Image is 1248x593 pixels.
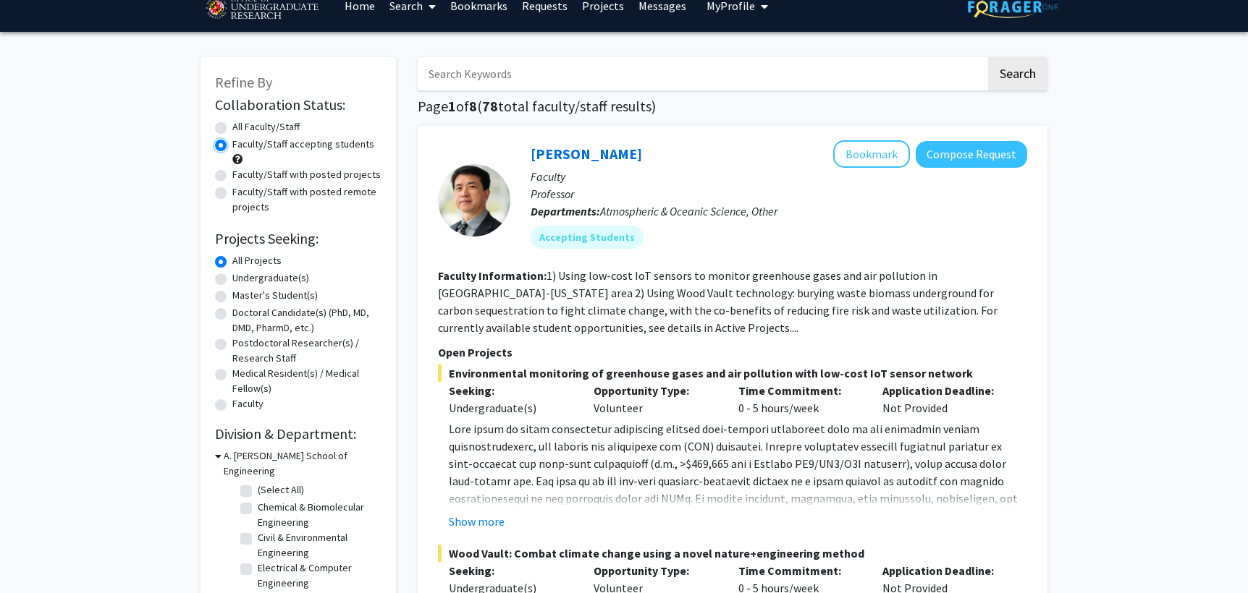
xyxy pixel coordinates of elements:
[418,57,986,90] input: Search Keywords
[215,230,381,247] h2: Projects Seeking:
[448,97,456,115] span: 1
[258,560,378,591] label: Electrical & Computer Engineering
[232,396,263,411] label: Faculty
[600,204,777,218] span: Atmospheric & Oceanic Science, Other
[438,268,998,335] fg-read-more: 1) Using low-cost IoT sensors to monitor greenhouse gases and air pollution in [GEOGRAPHIC_DATA]-...
[258,482,304,498] label: (Select All)
[438,364,1027,382] span: Environmental monitoring of greenhouse gases and air pollution with low-cost IoT sensor network
[872,382,1016,417] div: Not Provided
[232,119,300,135] label: All Faculty/Staff
[738,562,861,579] p: Time Commitment:
[258,530,378,560] label: Civil & Environmental Engineering
[531,204,600,218] b: Departments:
[232,253,282,268] label: All Projects
[232,366,381,396] label: Medical Resident(s) / Medical Fellow(s)
[449,513,505,530] button: Show more
[438,268,547,283] b: Faculty Information:
[583,382,728,417] div: Volunteer
[232,184,381,215] label: Faculty/Staff with posted remote projects
[482,97,498,115] span: 78
[449,562,572,579] p: Seeking:
[215,425,381,443] h2: Division & Department:
[594,562,717,579] p: Opportunity Type:
[215,73,272,91] span: Refine By
[728,382,872,417] div: 0 - 5 hours/week
[882,382,1005,399] p: Application Deadline:
[988,57,1047,90] button: Search
[531,168,1027,185] p: Faculty
[738,382,861,399] p: Time Commitment:
[531,185,1027,202] p: Professor
[232,270,309,286] label: Undergraduate(s)
[232,167,381,182] label: Faculty/Staff with posted projects
[215,96,381,114] h2: Collaboration Status:
[531,226,644,249] mat-chip: Accepting Students
[224,448,381,479] h3: A. [PERSON_NAME] School of Engineering
[438,344,1027,361] p: Open Projects
[232,305,381,336] label: Doctoral Candidate(s) (PhD, MD, DMD, PharmD, etc.)
[449,399,572,417] div: Undergraduate(s)
[258,500,378,530] label: Chemical & Biomolecular Engineering
[232,336,381,366] label: Postdoctoral Researcher(s) / Research Staff
[833,140,910,168] button: Add Ning Zeng to Bookmarks
[232,288,318,303] label: Master's Student(s)
[418,98,1047,115] h1: Page of ( total faculty/staff results)
[449,382,572,399] p: Seeking:
[232,137,374,152] label: Faculty/Staff accepting students
[882,562,1005,579] p: Application Deadline:
[531,145,642,163] a: [PERSON_NAME]
[11,528,62,582] iframe: Chat
[438,545,1027,562] span: Wood Vault: Combat climate change using a novel nature+engineering method
[916,141,1027,168] button: Compose Request to Ning Zeng
[469,97,477,115] span: 8
[594,382,717,399] p: Opportunity Type:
